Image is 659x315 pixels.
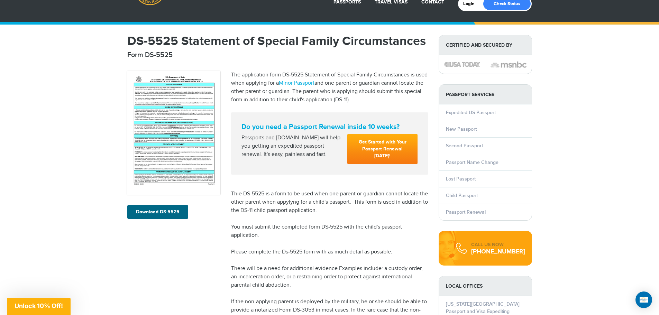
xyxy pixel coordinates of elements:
a: Minor Passport [279,80,314,86]
h2: Form DS-5525 [127,51,428,59]
img: DS-5525 [127,71,221,195]
a: Lost Passport [446,176,476,182]
span: Unlock 10% Off! [15,302,63,309]
img: image description [444,62,480,67]
h1: DS-5525 Statement of Special Family Circumstances [127,35,428,47]
a: Child Passport [446,193,478,198]
div: Passports and [DOMAIN_NAME] will help you getting an expedited passport renewal. It's easy, painl... [239,134,345,159]
p: The application form DS-5525 Statement of Special Family Circumstances is used when applying for ... [231,71,428,104]
div: [PHONE_NUMBER] [471,248,525,255]
strong: Certified and Secured by [439,35,532,55]
p: Please complete the Ds-5525 form with as much detail as possible. [231,248,428,256]
a: Second Passport [446,143,483,149]
a: Passport Renewal [446,209,486,215]
a: Login [463,1,479,7]
a: New Passport [446,126,477,132]
a: Expedited US Passport [446,110,496,115]
img: image description [491,61,527,69]
strong: LOCAL OFFICES [439,276,532,296]
iframe: Customer reviews powered by Trustpilot [231,175,428,182]
a: Get Started with Your Passport Renewal [DATE]! [347,134,418,164]
a: Download DS-5525 [127,205,188,219]
p: Thie DS-5525 is a form to be used when one parent or guardian cannot locate the other parent when... [231,190,428,215]
strong: Do you need a Passport Renewal inside 10 weeks? [241,123,418,131]
p: You must submit the completed form DS-5525 with the child's passport application. [231,223,428,240]
div: CALL US NOW [471,241,525,248]
div: Unlock 10% Off! [7,298,71,315]
a: Passport Name Change [446,159,498,165]
strong: PASSPORT SERVICES [439,85,532,104]
div: Open Intercom Messenger [635,291,652,308]
p: There will be a need for additional evidence Examples include: a custody order, an incarceration ... [231,265,428,289]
